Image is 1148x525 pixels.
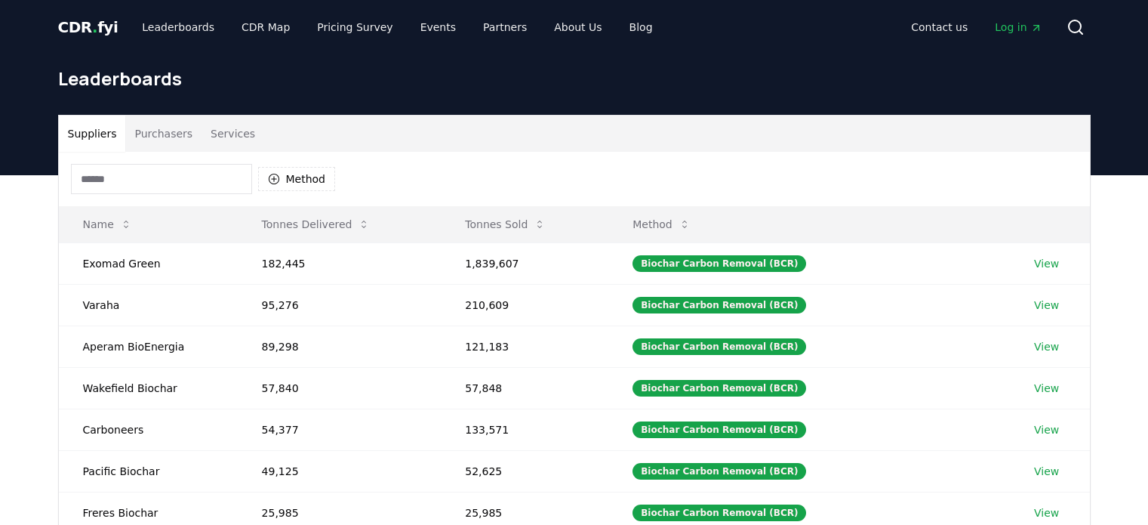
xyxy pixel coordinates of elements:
td: 89,298 [238,326,442,367]
a: Blog [617,14,665,41]
td: 133,571 [441,409,608,450]
td: 57,848 [441,367,608,409]
a: View [1034,381,1059,396]
td: 121,183 [441,326,608,367]
button: Suppliers [59,116,126,152]
div: Biochar Carbon Removal (BCR) [632,297,806,313]
td: 52,625 [441,450,608,492]
td: 95,276 [238,284,442,326]
a: Partners [471,14,539,41]
a: View [1034,339,1059,354]
a: View [1034,505,1059,520]
button: Name [71,209,144,239]
a: View [1034,298,1059,313]
nav: Main [130,14,664,41]
a: Leaderboards [130,14,226,41]
a: View [1034,464,1059,479]
div: Biochar Carbon Removal (BCR) [632,463,806,480]
a: View [1034,256,1059,271]
nav: Main [899,14,1054,41]
td: 49,125 [238,450,442,492]
a: CDR Map [229,14,302,41]
span: Log in [995,20,1042,35]
td: Aperam BioEnergia [59,326,238,367]
button: Tonnes Sold [453,209,558,239]
button: Services [202,116,264,152]
button: Method [620,209,703,239]
button: Tonnes Delivered [250,209,383,239]
td: 210,609 [441,284,608,326]
div: Biochar Carbon Removal (BCR) [632,338,806,355]
a: Pricing Survey [305,14,405,41]
td: Pacific Biochar [59,450,238,492]
td: 54,377 [238,409,442,450]
a: View [1034,422,1059,437]
button: Method [258,167,336,191]
div: Biochar Carbon Removal (BCR) [632,380,806,397]
div: Biochar Carbon Removal (BCR) [632,255,806,272]
div: Biochar Carbon Removal (BCR) [632,505,806,521]
td: 57,840 [238,367,442,409]
button: Purchasers [125,116,202,152]
td: Varaha [59,284,238,326]
a: Log in [983,14,1054,41]
span: . [92,18,97,36]
td: Wakefield Biochar [59,367,238,409]
a: About Us [542,14,614,41]
span: CDR fyi [58,18,118,36]
td: Exomad Green [59,242,238,284]
div: Biochar Carbon Removal (BCR) [632,422,806,438]
td: 182,445 [238,242,442,284]
td: Carboneers [59,409,238,450]
h1: Leaderboards [58,66,1091,91]
a: Contact us [899,14,980,41]
a: CDR.fyi [58,17,118,38]
td: 1,839,607 [441,242,608,284]
a: Events [408,14,468,41]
